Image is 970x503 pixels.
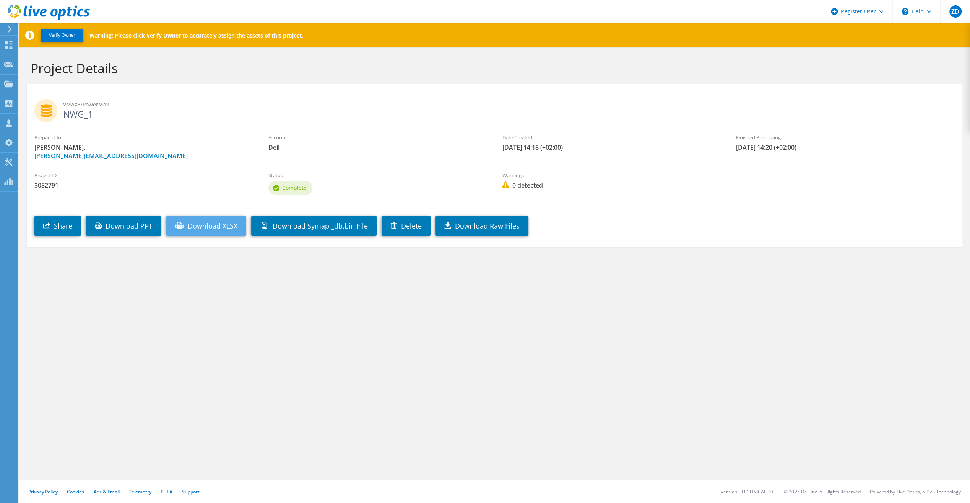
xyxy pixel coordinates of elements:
a: Delete [382,216,431,236]
h2: NWG_1 [34,99,955,118]
a: Download Symapi_db.bin File [251,216,377,236]
a: Download XLSX [166,216,246,236]
span: 0 detected [502,181,721,189]
li: Version: [TECHNICAL_ID] [721,488,775,495]
a: Share [34,216,81,236]
label: Account [268,134,487,141]
h1: Project Details [31,60,955,76]
a: Cookies [67,488,84,495]
span: Dell [268,143,487,152]
label: Project ID [34,171,253,179]
label: Warnings [502,171,721,179]
span: VMAX3/PowerMax [63,100,955,109]
span: Complete [282,184,307,191]
p: Warning: Please click Verify Owner to accurately assign the assets of this project. [89,32,303,39]
a: Download PPT [86,216,161,236]
label: Prepared for [34,134,253,141]
label: Date Created [502,134,721,141]
li: Powered by Live Optics, a Dell Technology [870,488,961,495]
span: [PERSON_NAME], [34,143,253,160]
label: Finished Processing [736,134,955,141]
span: [DATE] 14:20 (+02:00) [736,143,955,152]
svg: \n [902,8,908,15]
a: Download Raw Files [435,216,528,236]
a: Privacy Policy [28,488,58,495]
a: EULA [161,488,172,495]
label: Status [268,171,487,179]
a: Telemetry [129,488,151,495]
button: Verify Owner [41,29,83,42]
a: Ads & Email [94,488,120,495]
a: Support [182,488,200,495]
a: [PERSON_NAME][EMAIL_ADDRESS][DOMAIN_NAME] [34,152,188,160]
span: 3082791 [34,181,253,189]
span: [DATE] 14:18 (+02:00) [502,143,721,152]
li: © 2025 Dell Inc. All Rights Reserved [784,488,861,495]
span: ZD [949,5,962,18]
